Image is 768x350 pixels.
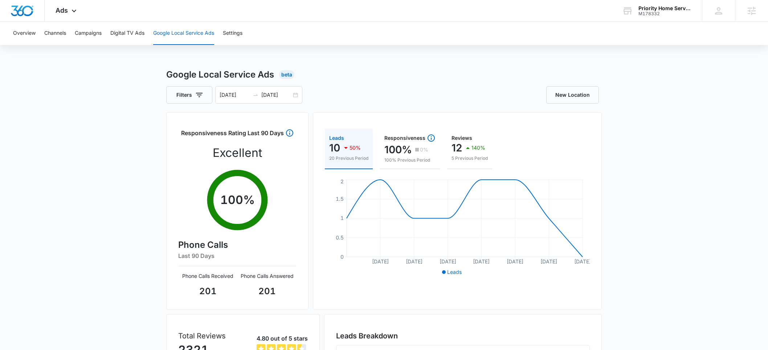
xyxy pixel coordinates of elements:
[452,136,488,141] div: Reviews
[253,92,258,98] span: to
[406,258,422,264] tspan: [DATE]
[340,254,344,260] tspan: 0
[336,234,344,241] tspan: 0.5
[473,258,490,264] tspan: [DATE]
[237,272,297,280] p: Phone Calls Answered
[574,258,591,264] tspan: [DATE]
[13,22,36,45] button: Overview
[178,251,297,260] h6: Last 90 Days
[384,157,436,163] p: 100% Previous Period
[420,147,428,152] p: 0%
[546,86,599,104] a: New Location
[329,136,368,141] div: Leads
[447,269,462,275] span: Leads
[213,144,262,162] p: Excellent
[56,7,68,14] span: Ads
[440,258,456,264] tspan: [DATE]
[372,258,389,264] tspan: [DATE]
[350,145,361,150] p: 50%
[166,68,274,81] h1: Google Local Service Ads
[471,145,485,150] p: 140%
[384,144,412,155] p: 100%
[261,91,291,99] input: End date
[178,285,237,298] p: 201
[638,5,691,11] div: account name
[237,285,297,298] p: 201
[329,142,340,154] p: 10
[340,215,344,221] tspan: 1
[336,196,344,202] tspan: 1.5
[253,92,258,98] span: swap-right
[638,11,691,16] div: account id
[153,22,214,45] button: Google Local Service Ads
[75,22,102,45] button: Campaigns
[110,22,144,45] button: Digital TV Ads
[384,134,436,142] div: Responsiveness
[220,191,255,209] p: 100 %
[223,22,242,45] button: Settings
[181,129,284,141] h3: Responsiveness Rating Last 90 Days
[452,142,462,154] p: 12
[507,258,523,264] tspan: [DATE]
[44,22,66,45] button: Channels
[540,258,557,264] tspan: [DATE]
[178,272,237,280] p: Phone Calls Received
[329,155,368,162] p: 20 Previous Period
[452,155,488,162] p: 5 Previous Period
[178,238,297,251] h4: Phone Calls
[336,330,590,341] h3: Leads Breakdown
[340,178,344,184] tspan: 2
[257,334,308,343] p: 4.80 out of 5 stars
[178,330,226,341] p: Total Reviews
[166,86,212,104] button: Filters
[220,91,250,99] input: Start date
[279,70,294,79] div: Beta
